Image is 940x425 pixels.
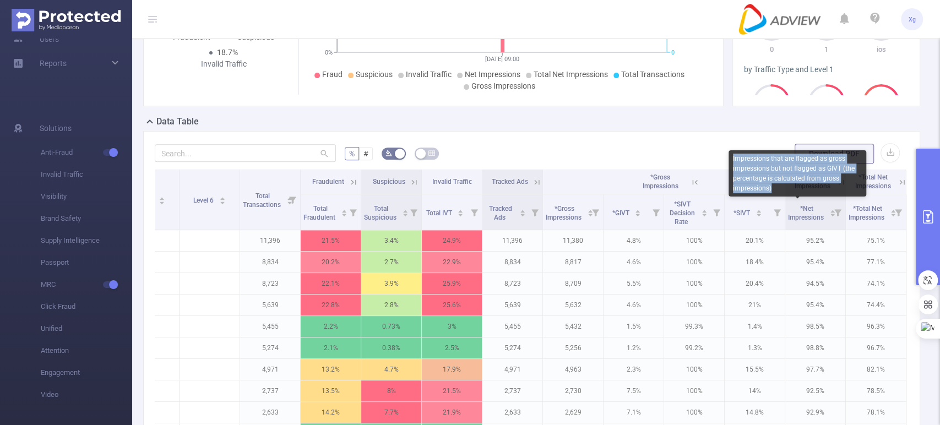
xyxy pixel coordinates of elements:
p: 1 [799,44,854,55]
i: icon: caret-down [702,212,708,215]
p: 3.9% [361,273,421,294]
div: by Traffic Type and Level 1 [744,64,909,75]
i: Filter menu [466,194,482,230]
span: Total Fraudulent [303,205,337,221]
p: 4.6% [604,252,664,273]
i: Filter menu [406,194,421,230]
p: 3% [422,316,482,337]
i: Filter menu [285,170,300,230]
p: 21.5% [301,230,361,251]
span: Xg [909,10,916,27]
p: 5,632 [543,295,603,315]
p: 1.5% [604,316,664,337]
span: % [349,149,355,158]
p: 2.7% [361,252,421,273]
button: Download PDF [795,144,874,164]
i: Filter menu [890,194,906,230]
span: Video [41,384,132,406]
p: 96.7% [846,337,906,358]
span: *GIVT [612,209,631,217]
p: 78.5% [846,380,906,401]
p: 21% [725,295,785,315]
p: 5,274 [240,337,300,358]
span: *Total Net Impressions [849,205,886,221]
i: icon: caret-up [635,208,641,211]
p: 74.4% [846,295,906,315]
span: 18.7% [217,48,238,57]
img: Protected Media [12,9,121,31]
p: 8,723 [240,273,300,294]
p: 20.1% [725,230,785,251]
p: 100% [664,252,724,273]
p: 95.4% [785,295,845,315]
p: 8,834 [240,252,300,273]
span: Suspicious [373,178,405,186]
p: 20.2% [301,252,361,273]
p: 2.2% [301,316,361,337]
div: Sort [219,195,226,202]
span: Total IVT [426,209,454,217]
p: 11,380 [543,230,603,251]
span: Attention [41,340,132,362]
p: 8,834 [482,252,542,273]
p: 8,817 [543,252,603,273]
p: 4.8% [604,230,664,251]
div: Invalid Traffic [192,58,256,70]
p: 98.8% [785,337,845,358]
p: 94.5% [785,273,845,294]
p: 2.8% [361,295,421,315]
span: Total Suspicious [364,205,398,221]
span: Tracked Ads [492,178,528,186]
span: Fraudulent [312,178,344,186]
p: 3.4% [361,230,421,251]
p: 1.2% [604,337,664,358]
i: Filter menu [345,194,361,230]
p: 92.5% [785,380,845,401]
p: 5.5% [604,273,664,294]
span: Solutions [40,117,72,139]
i: icon: caret-down [458,212,464,215]
span: Reports [40,59,67,68]
i: icon: caret-down [635,212,641,215]
p: 14.8% [725,402,785,423]
span: *SIVT [733,209,752,217]
p: 78.1% [846,402,906,423]
i: Filter menu [830,194,845,230]
p: 2.5% [422,337,482,358]
tspan: 0 [671,49,675,56]
div: Sort [829,208,836,215]
p: 20.4% [725,273,785,294]
i: Filter menu [709,194,724,230]
p: 97.7% [785,359,845,380]
p: 4,971 [240,359,300,380]
span: MRC [41,274,132,296]
div: Sort [756,208,762,215]
i: icon: caret-up [341,208,347,211]
p: 2,737 [240,380,300,401]
p: 5,639 [482,295,542,315]
p: 22.8% [301,295,361,315]
span: Unified [41,318,132,340]
p: 98.5% [785,316,845,337]
p: 77.1% [846,252,906,273]
div: Sort [587,208,594,215]
p: 15.5% [725,359,785,380]
span: # [363,149,368,158]
p: 7.7% [361,402,421,423]
p: 96.3% [846,316,906,337]
span: *SIVT Decision Rate [670,200,695,226]
p: 2,629 [543,402,603,423]
p: 5,639 [240,295,300,315]
p: 100% [664,273,724,294]
p: 13.5% [301,380,361,401]
div: Sort [634,208,641,215]
p: 95.2% [785,230,845,251]
p: 14% [725,380,785,401]
span: Invalid Traffic [432,178,472,186]
p: ios [854,44,909,55]
i: icon: caret-down [219,200,225,203]
p: 75.1% [846,230,906,251]
i: Filter menu [769,194,785,230]
i: icon: caret-up [159,195,165,199]
i: icon: caret-up [402,208,408,211]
